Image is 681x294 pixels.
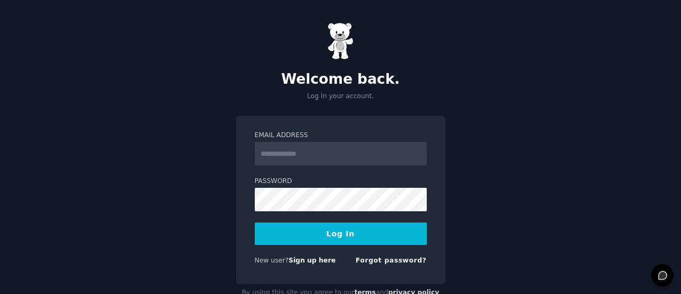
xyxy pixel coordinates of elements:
[255,257,289,264] span: New user?
[327,22,354,60] img: Gummy Bear
[255,131,427,140] label: Email Address
[255,177,427,186] label: Password
[255,223,427,245] button: Log In
[356,257,427,264] a: Forgot password?
[236,92,445,101] p: Log in your account.
[236,71,445,88] h2: Welcome back.
[288,257,335,264] a: Sign up here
